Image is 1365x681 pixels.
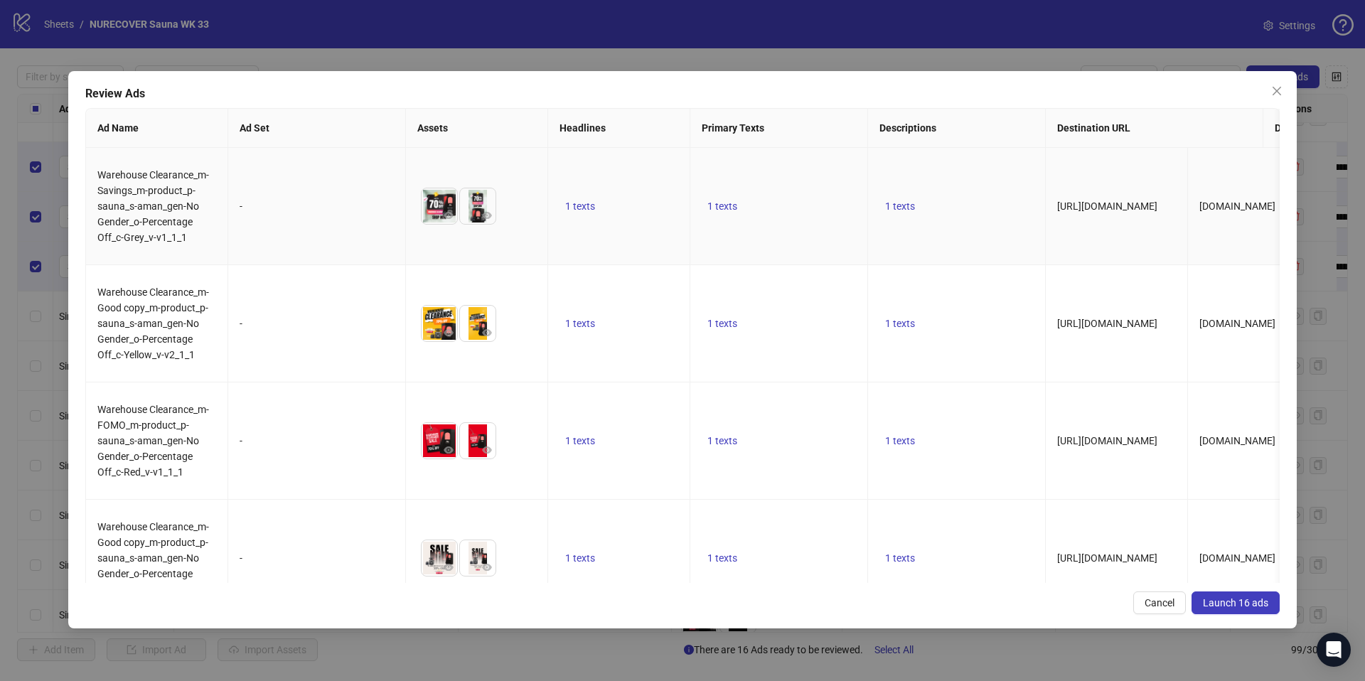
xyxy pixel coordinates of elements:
[240,198,394,214] div: -
[482,210,492,220] span: eye
[460,423,496,459] img: Asset 2
[85,85,1280,102] div: Review Ads
[565,552,595,564] span: 1 texts
[565,318,595,329] span: 1 texts
[422,540,457,576] img: Asset 1
[885,318,915,329] span: 1 texts
[560,432,601,449] button: 1 texts
[565,435,595,446] span: 1 texts
[444,562,454,572] span: eye
[240,550,394,566] div: -
[1265,80,1288,102] button: Close
[1199,435,1275,446] span: [DOMAIN_NAME]
[440,324,457,341] button: Preview
[97,286,209,360] span: Warehouse Clearance_m-Good copy_m-product_p-sauna_s-aman_gen-No Gender_o-Percentage Off_c-Yellow_...
[1133,591,1186,614] button: Cancel
[885,552,915,564] span: 1 texts
[478,207,496,224] button: Preview
[1199,552,1275,564] span: [DOMAIN_NAME]
[422,306,457,341] img: Asset 1
[1145,597,1174,608] span: Cancel
[1057,318,1157,329] span: [URL][DOMAIN_NAME]
[406,109,548,148] th: Assets
[240,316,394,331] div: -
[1199,200,1275,212] span: [DOMAIN_NAME]
[702,315,743,332] button: 1 texts
[565,200,595,212] span: 1 texts
[444,210,454,220] span: eye
[885,200,915,212] span: 1 texts
[1203,597,1268,608] span: Launch 16 ads
[444,328,454,338] span: eye
[422,423,457,459] img: Asset 1
[97,169,209,243] span: Warehouse Clearance_m-Savings_m-product_p-sauna_s-aman_gen-No Gender_o-Percentage Off_c-Grey_v-v1...
[560,315,601,332] button: 1 texts
[440,559,457,576] button: Preview
[97,404,209,478] span: Warehouse Clearance_m-FOMO_m-product_p-sauna_s-aman_gen-No Gender_o-Percentage Off_c-Red_v-v1_1_1
[868,109,1046,148] th: Descriptions
[1199,318,1275,329] span: [DOMAIN_NAME]
[1046,109,1263,148] th: Destination URL
[560,198,601,215] button: 1 texts
[86,109,228,148] th: Ad Name
[478,324,496,341] button: Preview
[482,328,492,338] span: eye
[707,435,737,446] span: 1 texts
[460,540,496,576] img: Asset 2
[444,445,454,455] span: eye
[560,549,601,567] button: 1 texts
[879,549,921,567] button: 1 texts
[440,207,457,224] button: Preview
[879,315,921,332] button: 1 texts
[478,441,496,459] button: Preview
[460,188,496,224] img: Asset 2
[482,445,492,455] span: eye
[707,200,737,212] span: 1 texts
[879,198,921,215] button: 1 texts
[702,432,743,449] button: 1 texts
[707,552,737,564] span: 1 texts
[1057,435,1157,446] span: [URL][DOMAIN_NAME]
[482,562,492,572] span: eye
[240,433,394,449] div: -
[702,549,743,567] button: 1 texts
[97,521,209,595] span: Warehouse Clearance_m-Good copy_m-product_p-sauna_s-aman_gen-No Gender_o-Percentage Off_c-White_v...
[440,441,457,459] button: Preview
[1057,552,1157,564] span: [URL][DOMAIN_NAME]
[1271,85,1283,97] span: close
[879,432,921,449] button: 1 texts
[1192,591,1280,614] button: Launch 16 ads
[702,198,743,215] button: 1 texts
[1317,633,1351,667] div: Open Intercom Messenger
[707,318,737,329] span: 1 texts
[422,188,457,224] img: Asset 1
[885,435,915,446] span: 1 texts
[548,109,690,148] th: Headlines
[478,559,496,576] button: Preview
[460,306,496,341] img: Asset 2
[228,109,406,148] th: Ad Set
[1057,200,1157,212] span: [URL][DOMAIN_NAME]
[690,109,868,148] th: Primary Texts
